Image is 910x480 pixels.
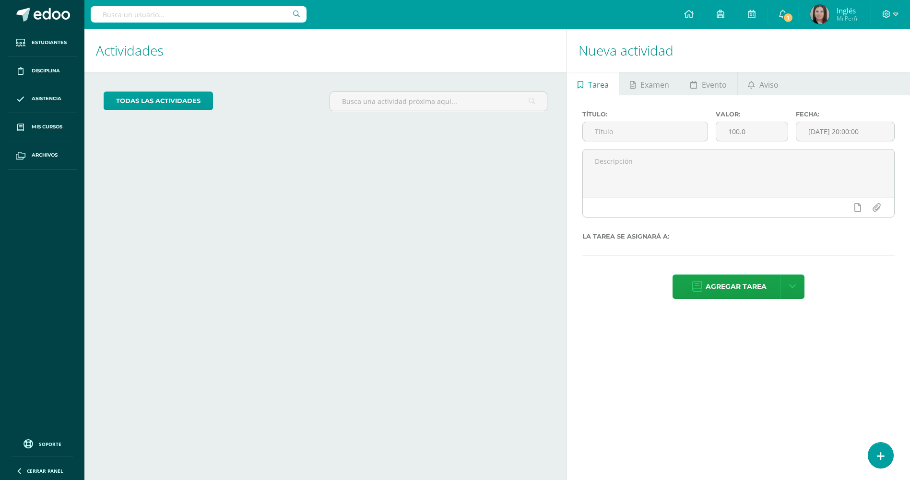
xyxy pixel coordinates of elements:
[8,113,77,141] a: Mis cursos
[32,67,60,75] span: Disciplina
[837,14,859,23] span: Mi Perfil
[738,72,789,95] a: Aviso
[783,12,793,23] span: 1
[8,141,77,170] a: Archivos
[582,233,895,240] label: La tarea se asignará a:
[579,29,898,72] h1: Nueva actividad
[759,73,779,96] span: Aviso
[619,72,679,95] a: Examen
[716,122,788,141] input: Puntos máximos
[796,111,895,118] label: Fecha:
[104,91,213,110] a: todas las Actividades
[39,441,61,447] span: Soporte
[32,39,67,46] span: Estudiantes
[96,29,555,72] h1: Actividades
[91,6,307,23] input: Busca un usuario...
[716,111,788,118] label: Valor:
[582,111,708,118] label: Título:
[32,95,61,103] span: Asistencia
[567,72,619,95] a: Tarea
[588,73,609,96] span: Tarea
[680,72,737,95] a: Evento
[706,275,767,298] span: Agregar tarea
[8,57,77,85] a: Disciplina
[583,122,708,141] input: Título
[330,92,547,111] input: Busca una actividad próxima aquí...
[702,73,727,96] span: Evento
[796,122,894,141] input: Fecha de entrega
[12,437,73,450] a: Soporte
[8,29,77,57] a: Estudiantes
[8,85,77,114] a: Asistencia
[810,5,829,24] img: e03ec1ec303510e8e6f60bf4728ca3bf.png
[32,151,58,159] span: Archivos
[640,73,669,96] span: Examen
[32,123,62,131] span: Mis cursos
[837,6,859,15] span: Inglés
[27,468,63,474] span: Cerrar panel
